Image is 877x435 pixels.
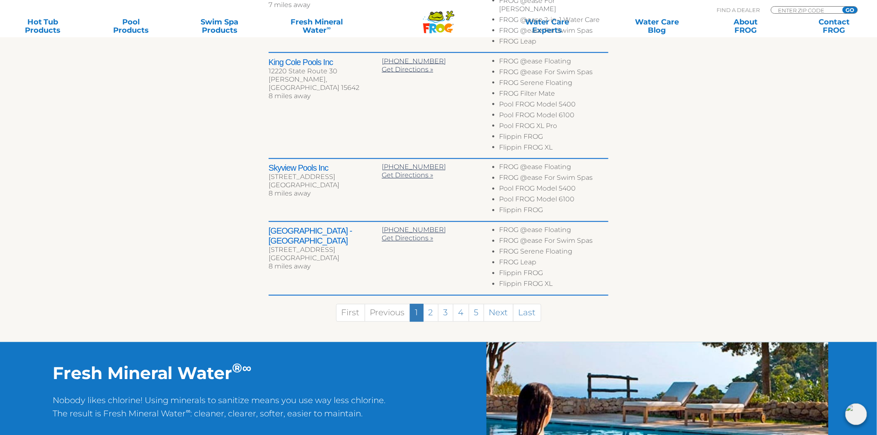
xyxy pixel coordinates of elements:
[499,174,608,185] li: FROG @ease For Swim Spas
[269,67,382,75] div: 12220 State Route 30
[499,248,608,259] li: FROG Serene Floating
[53,394,386,429] p: Nobody likes chlorine! Using minerals to sanitize means you use way less chlorine. The result is ...
[499,237,608,248] li: FROG @ease For Swim Spas
[438,304,453,322] a: 3
[382,234,433,242] a: Get Directions »
[269,226,382,246] h2: [GEOGRAPHIC_DATA] - [GEOGRAPHIC_DATA]
[499,37,608,48] li: FROG Leap
[499,68,608,79] li: FROG @ease For Swim Spas
[499,133,608,143] li: Flippin FROG
[469,304,484,322] a: 5
[365,304,410,322] a: Previous
[269,263,310,271] span: 8 miles away
[53,363,386,384] h2: Fresh Mineral Water
[382,172,433,179] a: Get Directions »
[269,1,310,9] span: 7 miles away
[269,163,382,173] h2: Skyview Pools Inc
[8,18,77,34] a: Hot TubProducts
[499,100,608,111] li: Pool FROG Model 5400
[800,18,869,34] a: ContactFROG
[382,163,446,171] a: [PHONE_NUMBER]
[623,18,692,34] a: Water CareBlog
[499,259,608,269] li: FROG Leap
[382,65,433,73] a: Get Directions »
[499,16,608,27] li: FROG @ease 2-in-1 Water Care
[269,190,310,198] span: 8 miles away
[269,254,382,263] div: [GEOGRAPHIC_DATA]
[423,304,438,322] a: 2
[499,27,608,37] li: FROG @ease For Swim Spas
[453,304,469,322] a: 4
[336,304,365,322] a: First
[269,181,382,190] div: [GEOGRAPHIC_DATA]
[843,7,858,13] input: GO
[382,226,446,234] a: [PHONE_NUMBER]
[717,6,760,14] p: Find A Dealer
[711,18,780,34] a: AboutFROG
[269,57,382,67] h2: King Cole Pools Inc
[484,304,514,322] a: Next
[499,226,608,237] li: FROG @ease Floating
[499,196,608,206] li: Pool FROG Model 6100
[499,79,608,89] li: FROG Serene Floating
[499,122,608,133] li: Pool FROG XL Pro
[778,7,833,14] input: Zip Code Form
[513,304,541,322] a: Last
[499,206,608,217] li: Flippin FROG
[499,163,608,174] li: FROG @ease Floating
[97,18,166,34] a: PoolProducts
[846,404,867,425] img: openIcon
[382,57,446,65] a: [PHONE_NUMBER]
[269,246,382,254] div: [STREET_ADDRESS]
[499,89,608,100] li: FROG Filter Mate
[499,57,608,68] li: FROG @ease Floating
[499,143,608,154] li: Flippin FROG XL
[185,18,254,34] a: Swim SpaProducts
[410,304,424,322] a: 1
[269,75,382,92] div: [PERSON_NAME], [GEOGRAPHIC_DATA] 15642
[499,280,608,291] li: Flippin FROG XL
[269,173,382,181] div: [STREET_ADDRESS]
[499,269,608,280] li: Flippin FROG
[499,185,608,196] li: Pool FROG Model 5400
[499,111,608,122] li: Pool FROG Model 6100
[233,360,242,376] sup: ®
[242,360,252,376] sup: ∞
[269,92,310,100] span: 8 miles away
[186,407,191,415] sup: ∞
